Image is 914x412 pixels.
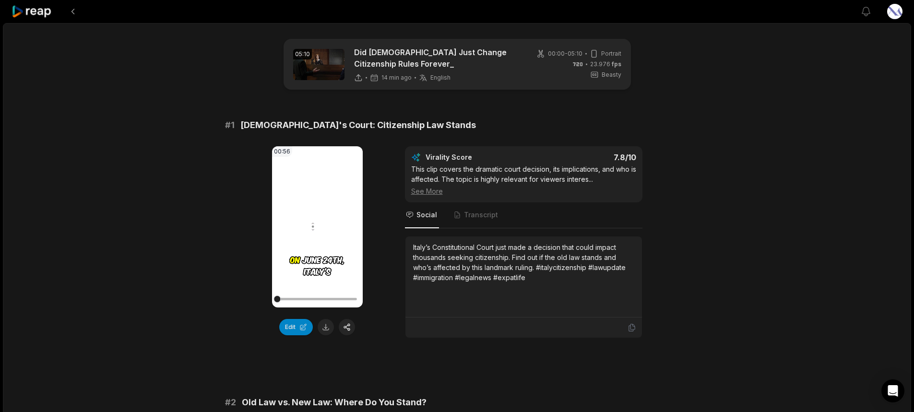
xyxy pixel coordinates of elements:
[405,202,642,228] nav: Tabs
[464,210,498,220] span: Transcript
[416,210,437,220] span: Social
[590,60,621,69] span: 23.976
[601,49,621,58] span: Portrait
[293,49,312,59] div: 05:10
[426,153,529,162] div: Virality Score
[354,47,520,70] p: Did [DEMOGRAPHIC_DATA] Just Change Citizenship Rules Forever_
[548,49,582,58] span: 00:00 - 05:10
[533,153,636,162] div: 7.8 /10
[272,146,363,307] video: Your browser does not support mp4 format.
[413,242,634,283] div: Italy’s Constitutional Court just made a decision that could impact thousands seeking citizenship...
[381,74,412,82] span: 14 min ago
[430,74,451,82] span: English
[881,379,904,402] div: Open Intercom Messenger
[411,186,636,196] div: See More
[242,396,427,409] span: Old Law vs. New Law: Where Do You Stand?
[240,118,476,132] span: [DEMOGRAPHIC_DATA]'s Court: Citizenship Law Stands
[602,71,621,79] span: Beasty
[612,60,621,68] span: fps
[225,396,236,409] span: # 2
[411,164,636,196] div: This clip covers the dramatic court decision, its implications, and who is affected. The topic is...
[225,118,235,132] span: # 1
[279,319,313,335] button: Edit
